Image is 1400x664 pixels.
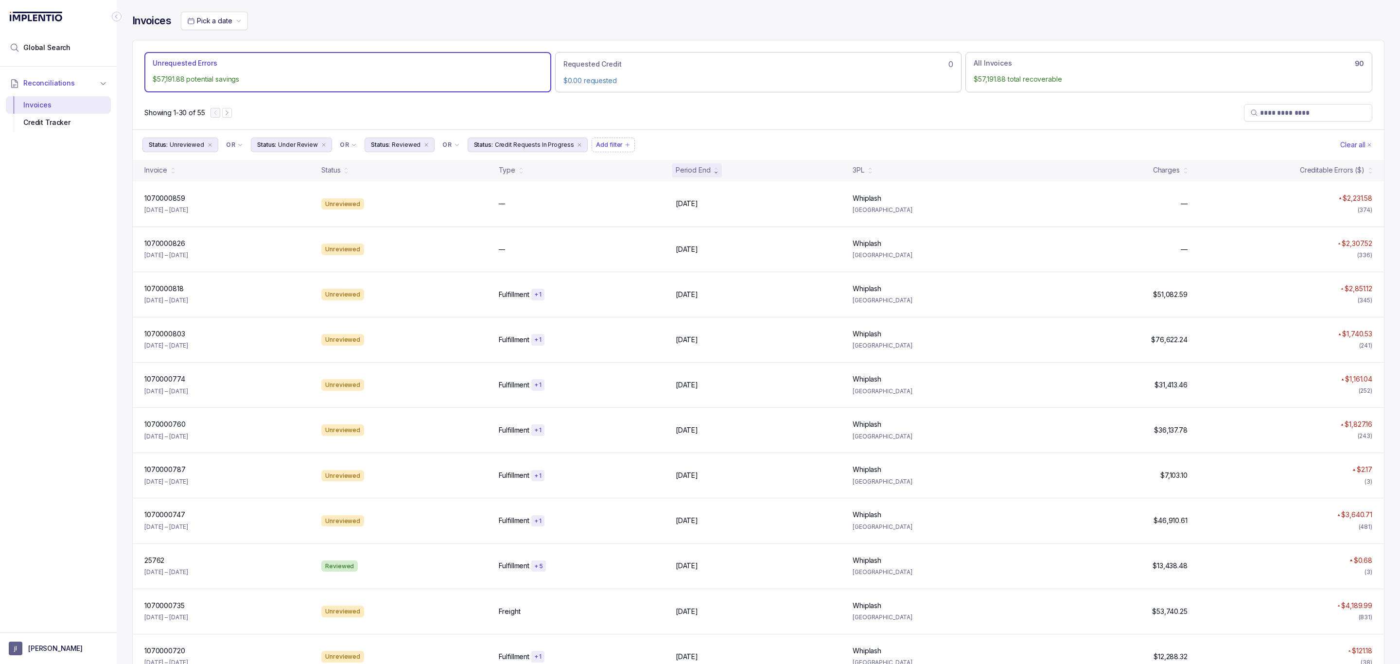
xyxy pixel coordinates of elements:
[321,289,364,300] div: Unreviewed
[1153,290,1188,299] p: $51,082.59
[1181,199,1188,209] p: —
[320,141,328,149] div: remove content
[1338,333,1341,335] img: red pointer upwards
[853,612,1018,622] p: [GEOGRAPHIC_DATA]
[1160,471,1188,480] p: $7,103.10
[144,510,185,520] p: 1070000747
[321,470,364,482] div: Unreviewed
[676,245,698,254] p: [DATE]
[14,96,103,114] div: Invoices
[371,140,390,150] p: Status:
[1154,516,1188,525] p: $46,910.61
[1181,245,1188,254] p: —
[499,425,529,435] p: Fulfillment
[1352,646,1372,656] p: $121.18
[1337,514,1340,516] img: red pointer upwards
[153,58,217,68] p: Unrequested Errors
[1153,165,1180,175] div: Charges
[563,58,954,70] div: 0
[132,14,171,28] h4: Invoices
[499,245,506,254] p: —
[1359,522,1372,532] div: (481)
[596,140,623,150] p: Add filter
[1340,140,1365,150] p: Clear all
[499,561,529,571] p: Fulfillment
[321,165,340,175] div: Status
[1365,477,1372,487] div: (3)
[853,284,881,294] p: Whiplash
[226,141,235,149] p: OR
[676,425,698,435] p: [DATE]
[144,419,186,429] p: 1070000760
[853,250,1018,260] p: [GEOGRAPHIC_DATA]
[142,138,1338,152] ul: Filter Group
[853,465,881,474] p: Whiplash
[14,114,103,131] div: Credit Tracker
[1151,335,1188,345] p: $76,622.24
[144,108,205,118] div: Remaining page entries
[853,329,881,339] p: Whiplash
[676,290,698,299] p: [DATE]
[853,193,881,203] p: Whiplash
[676,380,698,390] p: [DATE]
[222,138,247,152] button: Filter Chip Connector undefined
[365,138,435,152] button: Filter Chip Reviewed
[676,516,698,525] p: [DATE]
[1357,250,1372,260] div: (336)
[468,138,588,152] li: Filter Chip Credit Requests In Progress
[144,386,188,396] p: [DATE] – [DATE]
[187,16,232,26] search: Date Range Picker
[144,465,186,474] p: 1070000787
[257,140,276,150] p: Status:
[1341,601,1372,611] p: $4,189.99
[853,432,1018,441] p: [GEOGRAPHIC_DATA]
[534,381,542,389] p: + 1
[144,165,167,175] div: Invoice
[576,141,583,149] div: remove content
[170,140,204,150] p: Unreviewed
[676,652,698,662] p: [DATE]
[499,335,529,345] p: Fulfillment
[321,379,364,391] div: Unreviewed
[1341,288,1344,290] img: red pointer upwards
[853,374,881,384] p: Whiplash
[676,471,698,480] p: [DATE]
[499,607,521,616] p: Freight
[534,653,542,661] p: + 1
[1342,329,1372,339] p: $1,740.53
[853,296,1018,305] p: [GEOGRAPHIC_DATA]
[499,652,529,662] p: Fulfillment
[853,165,864,175] div: 3PL
[142,138,218,152] li: Filter Chip Unreviewed
[563,59,622,69] p: Requested Credit
[592,138,635,152] button: Filter Chip Add filter
[1342,239,1372,248] p: $2,307.52
[321,198,364,210] div: Unreviewed
[534,472,542,480] p: + 1
[1341,510,1372,520] p: $3,640.71
[144,52,1372,92] ul: Action Tab Group
[144,374,185,384] p: 1070000774
[1365,567,1372,577] div: (3)
[1338,138,1374,152] button: Clear Filters
[144,341,188,350] p: [DATE] – [DATE]
[534,426,542,434] p: + 1
[340,141,357,149] li: Filter Chip Connector undefined
[676,607,698,616] p: [DATE]
[144,646,185,656] p: 1070000720
[23,43,70,52] span: Global Search
[1355,60,1364,68] h6: 90
[474,140,493,150] p: Status:
[144,193,185,203] p: 1070000859
[853,567,1018,577] p: [GEOGRAPHIC_DATA]
[144,205,188,215] p: [DATE] – [DATE]
[853,510,881,520] p: Whiplash
[853,601,881,611] p: Whiplash
[676,335,698,345] p: [DATE]
[144,239,185,248] p: 1070000826
[153,74,543,84] p: $57,191.88 potential savings
[9,642,108,655] button: User initials[PERSON_NAME]
[23,78,75,88] span: Reconciliations
[1349,559,1352,561] img: red pointer upwards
